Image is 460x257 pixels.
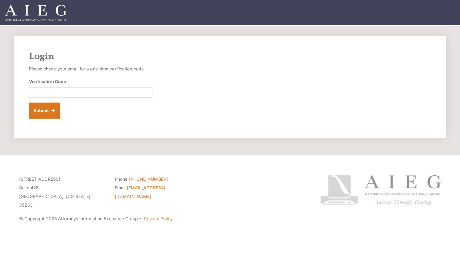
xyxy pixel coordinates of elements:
[29,65,152,73] p: Please check your email for a one-time verification code
[19,214,297,223] p: © Copyright 2025 Attorneys Information Exchange Group
[29,51,431,62] h2: Login
[129,176,168,182] a: [PHONE_NUMBER]
[139,218,142,221] span: ·
[19,175,106,209] p: [STREET_ADDRESS] Suite 425 [GEOGRAPHIC_DATA], [US_STATE] 35233
[29,103,60,119] button: Submit
[115,185,165,199] a: [EMAIL_ADDRESS][DOMAIN_NAME]
[115,175,201,183] li: Phone:
[5,5,67,21] img: Attorneys Information Exchange Group
[29,78,66,85] label: Verification Code
[144,216,172,221] a: Privacy Policy
[115,183,201,201] li: Email:
[320,175,441,205] img: Attorneys Information Exchange Group logo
